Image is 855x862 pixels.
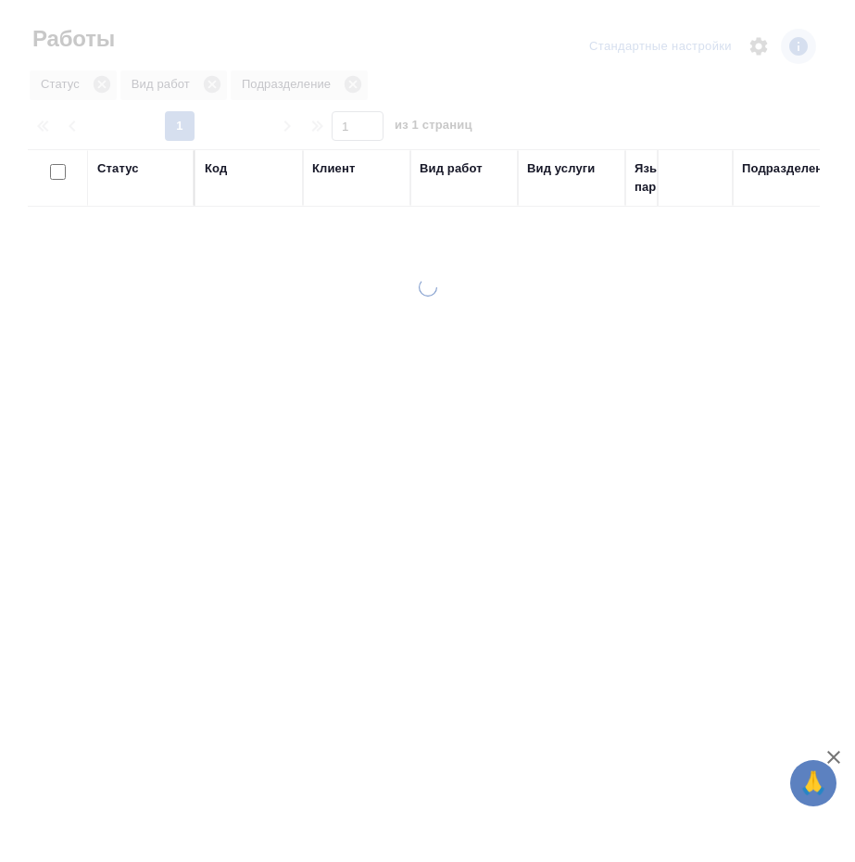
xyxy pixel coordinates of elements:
[790,760,836,806] button: 🙏
[742,159,837,178] div: Подразделение
[798,764,829,803] span: 🙏
[205,159,227,178] div: Код
[97,159,139,178] div: Статус
[312,159,355,178] div: Клиент
[635,159,723,196] div: Языковая пара
[527,159,596,178] div: Вид услуги
[420,159,483,178] div: Вид работ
